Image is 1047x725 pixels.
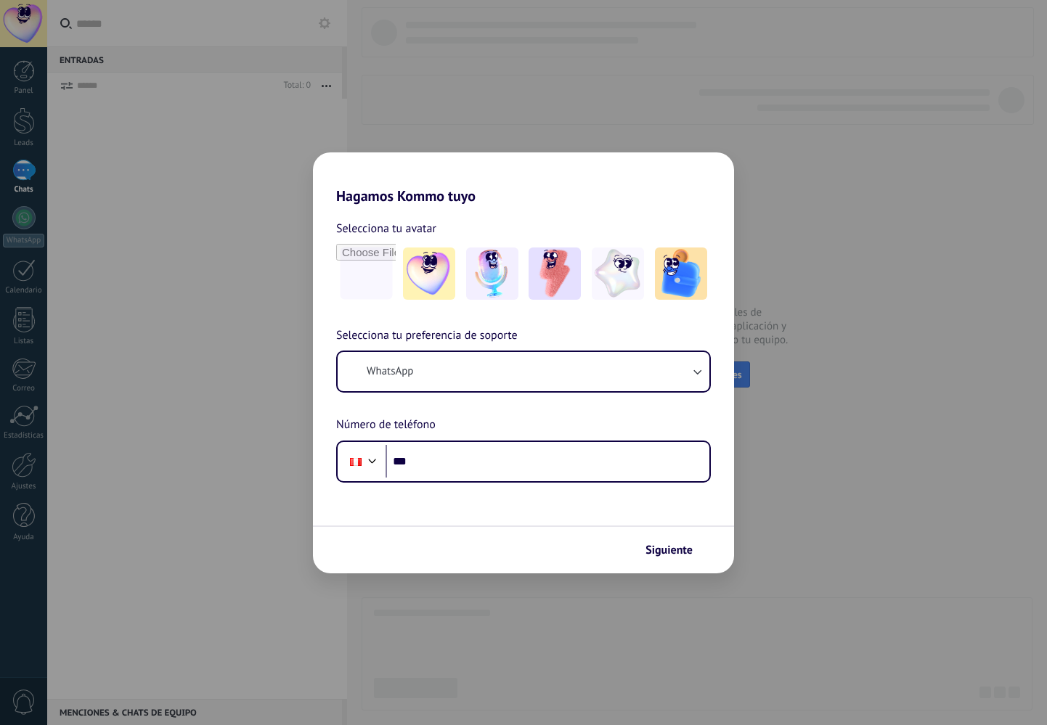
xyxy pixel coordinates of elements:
img: -5.jpeg [655,247,707,300]
div: Peru: + 51 [342,446,370,477]
h2: Hagamos Kommo tuyo [313,152,734,205]
span: Selecciona tu preferencia de soporte [336,327,518,345]
span: Siguiente [645,545,693,555]
img: -4.jpeg [592,247,644,300]
img: -3.jpeg [529,247,581,300]
span: WhatsApp [367,364,413,379]
button: WhatsApp [338,352,709,391]
button: Siguiente [639,538,712,562]
img: -2.jpeg [466,247,518,300]
img: -1.jpeg [403,247,455,300]
span: Selecciona tu avatar [336,219,436,238]
span: Número de teléfono [336,416,436,435]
